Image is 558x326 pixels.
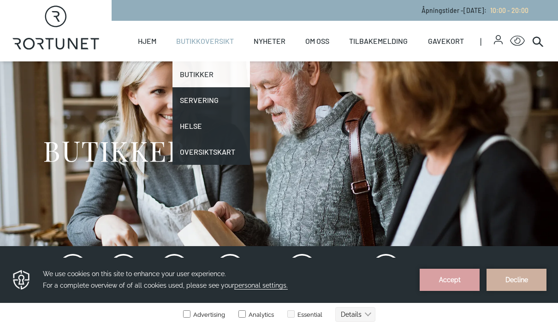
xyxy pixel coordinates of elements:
a: Butikker [172,61,250,87]
a: Gavekort [428,21,464,61]
button: Hus og hjem [48,254,97,314]
a: 10:00 - 20:00 [487,6,528,14]
a: Butikkoversikt [176,21,234,61]
a: Tilbakemelding [349,21,408,61]
label: Essential [285,54,322,60]
a: Nyheter [254,21,285,61]
a: Helse [172,113,250,139]
button: Details [335,49,375,64]
input: Advertising [183,53,190,60]
button: Decline [487,11,546,33]
button: Servering [201,254,260,314]
button: Accept [420,11,480,33]
button: Open Accessibility Menu [510,34,525,48]
input: Essential [287,53,295,60]
a: Om oss [305,21,329,61]
button: Klær og sko [99,254,148,314]
a: Hjem [138,21,156,61]
span: 10:00 - 20:00 [490,6,528,14]
a: Oversiktskart [172,139,250,165]
input: Analytics [238,53,246,60]
button: Service og tjenesteytende [261,254,343,314]
img: Privacy reminder [12,11,31,33]
button: Spesialbutikker [344,254,428,314]
label: Advertising [183,54,225,60]
span: personal settings. [234,24,288,32]
button: Mat og drikke [150,254,199,314]
p: Åpningstider - [DATE] : [421,6,528,15]
h1: BUTIKKER [43,133,185,168]
h3: We use cookies on this site to enhance your user experience. For a complete overview of of all co... [43,11,408,34]
label: Analytics [237,54,274,60]
a: Servering [172,87,250,113]
text: Details [341,53,362,60]
span: | [480,21,494,61]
